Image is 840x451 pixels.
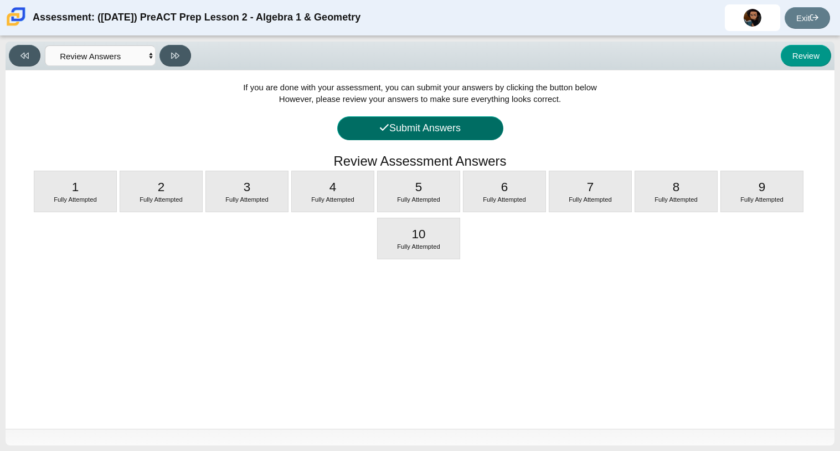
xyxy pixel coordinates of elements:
[225,196,269,203] span: Fully Attempted
[4,20,28,30] a: Carmen School of Science & Technology
[244,180,251,194] span: 3
[397,196,440,203] span: Fully Attempted
[587,180,594,194] span: 7
[158,180,165,194] span: 2
[655,196,698,203] span: Fully Attempted
[243,83,597,104] span: If you are done with your assessment, you can submit your answers by clicking the button below Ho...
[397,243,440,250] span: Fully Attempted
[740,196,784,203] span: Fully Attempted
[501,180,508,194] span: 6
[569,196,612,203] span: Fully Attempted
[781,45,831,66] button: Review
[54,196,97,203] span: Fully Attempted
[72,180,79,194] span: 1
[483,196,526,203] span: Fully Attempted
[411,227,425,241] span: 10
[140,196,183,203] span: Fully Attempted
[744,9,761,27] img: adam.simmons.OWIDCt
[673,180,680,194] span: 8
[759,180,766,194] span: 9
[415,180,422,194] span: 5
[785,7,830,29] a: Exit
[4,5,28,28] img: Carmen School of Science & Technology
[329,180,337,194] span: 4
[311,196,354,203] span: Fully Attempted
[33,4,360,31] div: Assessment: ([DATE]) PreACT Prep Lesson 2 - Algebra 1 & Geometry
[333,152,506,171] h1: Review Assessment Answers
[337,116,503,140] button: Submit Answers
